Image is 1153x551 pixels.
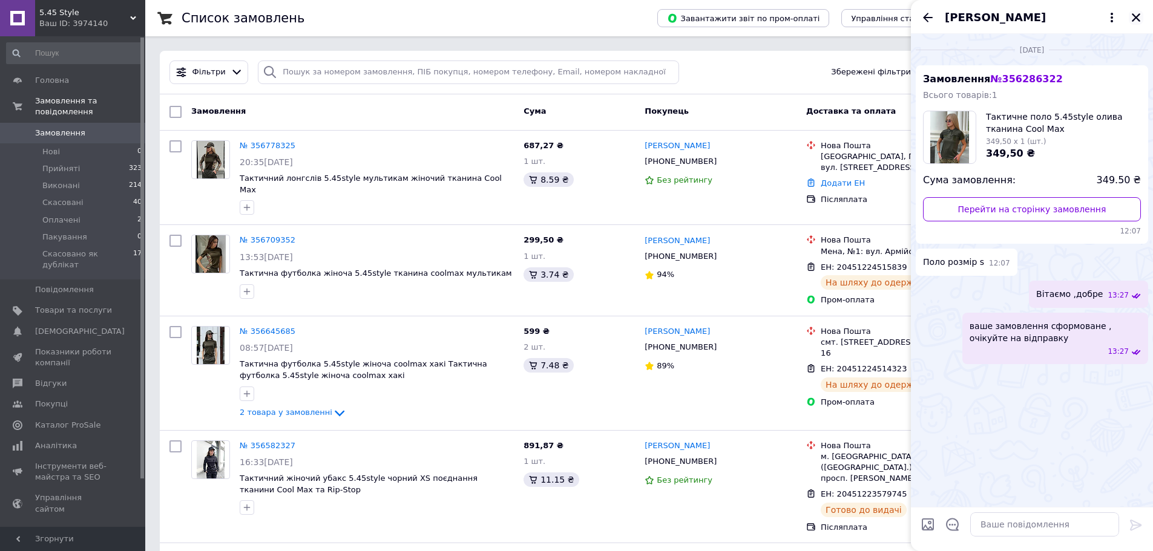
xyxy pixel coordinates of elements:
[42,146,60,157] span: Нові
[921,10,935,25] button: Назад
[240,359,487,380] a: Тактична футболка 5.45style жіноча coolmax хакі Тактична футболка 5.45style жіноча coolmax хакі
[39,18,145,29] div: Ваш ID: 3974140
[821,364,907,373] span: ЕН: 20451224514323
[240,235,295,244] a: № 356709352
[989,258,1010,269] span: 12:07 08.08.2025
[191,440,230,479] a: Фото товару
[642,339,719,355] div: [PHONE_NUMBER]
[195,235,226,273] img: Фото товару
[657,175,712,184] span: Без рейтингу
[923,256,984,269] span: Поло розмір s
[667,13,820,24] span: Завантажити звіт по пром-оплаті
[916,44,1148,56] div: 08.08.2025
[524,327,550,336] span: 599 ₴
[923,226,1141,236] span: 12:07 08.08.2025
[42,197,84,208] span: Скасовані
[524,172,573,187] div: 8.59 ₴
[1108,347,1129,357] span: 13:27 08.08.2025
[35,326,125,337] span: [DEMOGRAPHIC_DATA]
[986,137,1046,146] span: 349,50 x 1 (шт.)
[240,408,332,417] span: 2 товара у замовленні
[821,397,990,408] div: Пром-оплата
[821,489,907,498] span: ЕН: 20451223579745
[240,457,293,467] span: 16:33[DATE]
[841,9,953,27] button: Управління статусами
[35,461,112,483] span: Інструменти веб-майстра та SEO
[821,326,990,337] div: Нова Пошта
[524,358,573,373] div: 7.48 ₴
[240,343,293,353] span: 08:57[DATE]
[42,163,80,174] span: Прийняті
[1015,45,1050,56] span: [DATE]
[657,270,674,279] span: 94%
[524,141,563,150] span: 687,27 ₴
[524,106,546,116] span: Cума
[524,235,563,244] span: 299,50 ₴
[35,399,68,409] span: Покупці
[821,451,990,484] div: м. [GEOGRAPHIC_DATA] ([GEOGRAPHIC_DATA].), №311 (до 30 кг): просп. [PERSON_NAME], 2Д, прим. 703
[645,235,710,247] a: [PERSON_NAME]
[129,180,142,191] span: 214
[821,295,990,305] div: Пром-оплата
[524,472,579,487] div: 11.15 ₴
[240,174,502,194] span: Тактичний лонгслів 5.45style мультикам жіночий тканина Cool Max
[657,361,674,370] span: 89%
[821,503,907,517] div: Готово до видачі
[35,305,112,316] span: Товари та послуги
[197,141,225,178] img: Фото товару
[240,327,295,336] a: № 356645685
[35,524,112,546] span: Гаманець компанії
[35,420,100,431] span: Каталог ProSale
[524,342,545,351] span: 2 шт.
[821,275,944,290] div: На шляху до одержувача
[821,440,990,451] div: Нова Пошта
[137,146,142,157] span: 0
[133,197,142,208] span: 40
[642,249,719,264] div: [PHONE_NUMBER]
[986,111,1141,135] span: Тактичне поло 5.45style олива тканина Cool Max
[831,67,913,78] span: Збережені фільтри:
[1097,174,1141,187] span: 349.50 ₴
[42,249,133,270] span: Скасовано як дублікат
[821,235,990,246] div: Нова Пошта
[657,475,712,484] span: Без рейтингу
[240,157,293,167] span: 20:35[DATE]
[851,14,944,23] span: Управління статусами
[930,111,970,163] img: 6013177832_w200_h200_takticheskoe-zhenskoe-polo.jpg
[642,454,719,469] div: [PHONE_NUMBER]
[191,140,230,179] a: Фото товару
[524,441,563,450] span: 891,87 ₴
[137,232,142,243] span: 0
[821,151,990,173] div: [GEOGRAPHIC_DATA], Поштомат №36082: вул. [STREET_ADDRESS]
[182,11,304,25] h1: Список замовлень
[35,284,94,295] span: Повідомлення
[191,106,246,116] span: Замовлення
[42,215,80,226] span: Оплачені
[821,140,990,151] div: Нова Пошта
[35,128,85,139] span: Замовлення
[191,326,230,365] a: Фото товару
[821,178,865,187] a: Додати ЕН
[240,474,478,494] a: Тактичний жіночий убакс 5.45style чорний XS поєднання тканини Cool Max та Rip-Stop
[821,246,990,257] div: Мена, №1: вул. Армійська, 1
[192,67,226,78] span: Фільтри
[923,90,997,100] span: Всього товарів: 1
[35,492,112,514] span: Управління сайтом
[35,96,145,117] span: Замовлення та повідомлення
[240,441,295,450] a: № 356582327
[524,252,545,261] span: 1 шт.
[6,42,143,64] input: Пошук
[821,194,990,205] div: Післяплата
[137,215,142,226] span: 2
[1108,290,1129,301] span: 13:27 08.08.2025
[923,174,1016,187] span: Сума замовлення:
[240,141,295,150] a: № 356778325
[821,377,944,392] div: На шляху до одержувача
[197,441,225,478] img: Фото товару
[923,197,1141,221] a: Перейти на сторінку замовлення
[133,249,142,270] span: 17
[240,269,512,278] a: Тактична футболка жіноча 5.45style тканина coolmax мультикам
